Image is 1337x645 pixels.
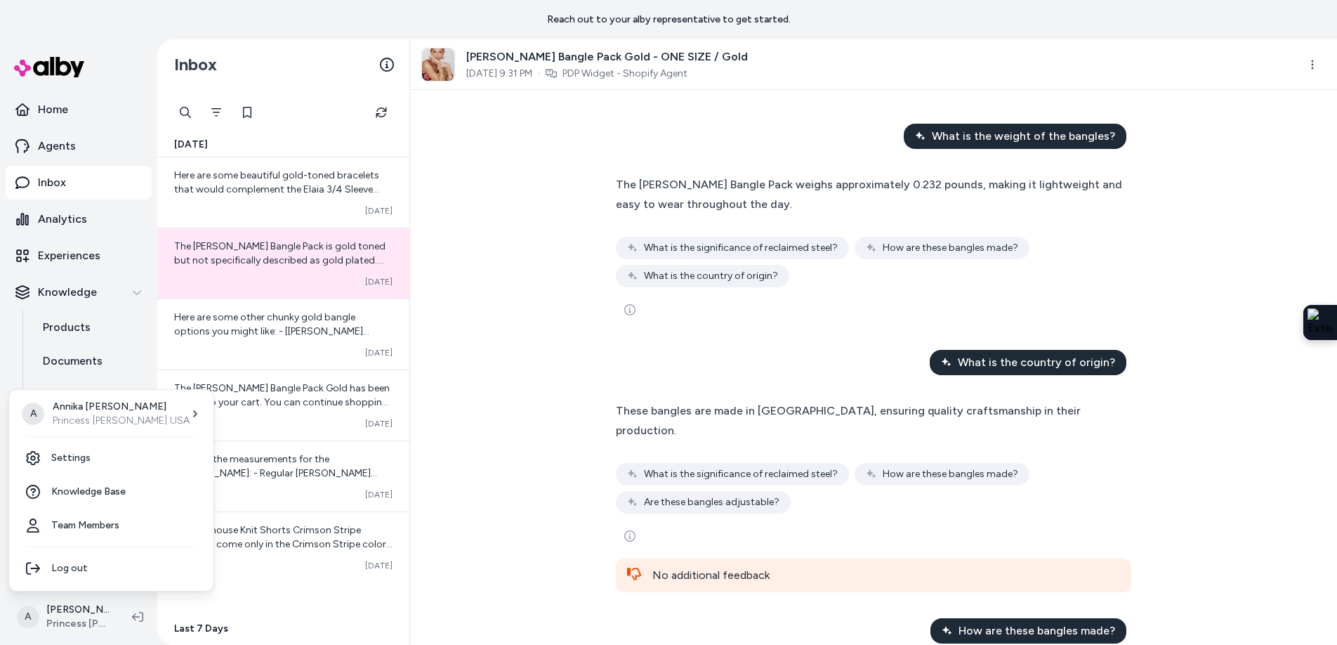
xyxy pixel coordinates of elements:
p: Annika [PERSON_NAME] [53,400,190,414]
span: A [22,403,44,425]
a: Team Members [15,509,208,542]
p: Princess [PERSON_NAME] USA [53,414,190,428]
div: Log out [15,552,208,585]
a: Settings [15,441,208,475]
span: Knowledge Base [51,485,126,499]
